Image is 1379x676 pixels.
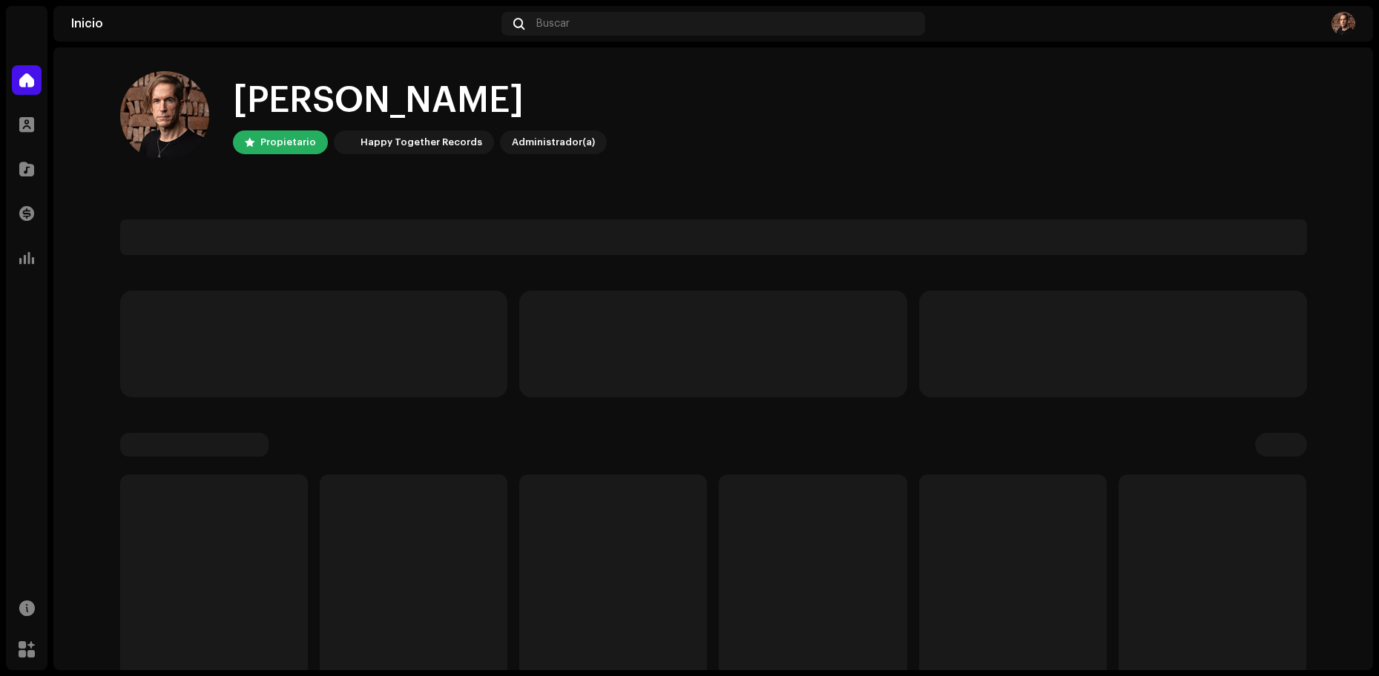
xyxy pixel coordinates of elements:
[337,133,355,151] img: edd8793c-a1b1-4538-85bc-e24b6277bc1e
[536,18,570,30] span: Buscar
[233,77,607,125] div: [PERSON_NAME]
[361,133,482,151] div: Happy Together Records
[260,133,316,151] div: Propietario
[71,18,496,30] div: Inicio
[120,71,209,160] img: 9456d983-5a27-489a-9d77-0c048ea3a1bf
[512,133,595,151] div: Administrador(a)
[1332,12,1355,36] img: 9456d983-5a27-489a-9d77-0c048ea3a1bf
